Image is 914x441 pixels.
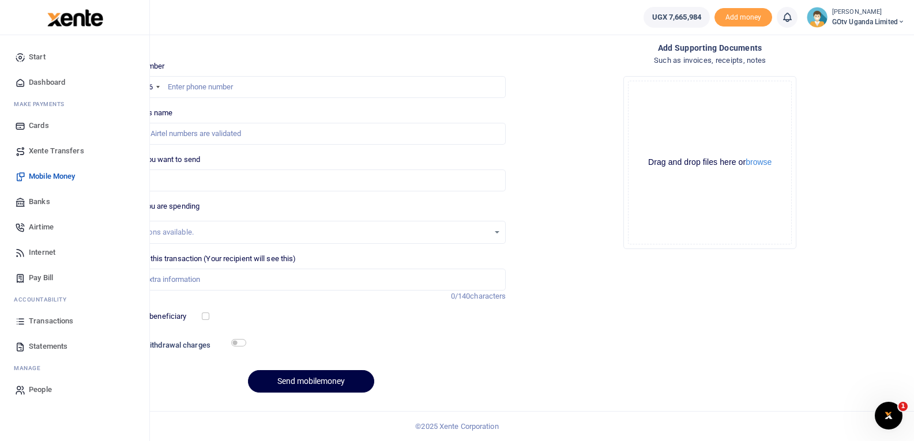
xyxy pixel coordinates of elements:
input: UGX [116,169,506,191]
img: profile-user [807,7,828,28]
a: profile-user [PERSON_NAME] GOtv Uganda Limited [807,7,905,28]
span: Start [29,51,46,63]
a: logo-small logo-large logo-large [46,13,103,21]
span: Cards [29,120,49,131]
span: countability [22,295,66,304]
label: Amount you want to send [116,154,200,165]
span: Add money [714,8,772,27]
img: logo-large [47,9,103,27]
span: Pay Bill [29,272,53,284]
div: File Uploader [623,76,796,249]
span: anage [20,364,41,372]
a: Airtime [9,214,140,240]
iframe: Intercom live chat [875,402,902,429]
div: Drag and drop files here or [629,157,791,168]
input: Enter phone number [116,76,506,98]
a: Internet [9,240,140,265]
span: Internet [29,247,55,258]
a: Cards [9,113,140,138]
a: Banks [9,189,140,214]
input: Enter extra information [116,269,506,291]
a: Dashboard [9,70,140,95]
span: People [29,384,52,395]
span: 1 [898,402,908,411]
li: Toup your wallet [714,8,772,27]
h4: Add supporting Documents [515,42,905,54]
a: Add money [714,12,772,21]
button: Send mobilemoney [248,370,374,393]
li: Ac [9,291,140,308]
a: Start [9,44,140,70]
span: UGX 7,665,984 [652,12,701,23]
span: Dashboard [29,77,65,88]
a: Mobile Money [9,164,140,189]
a: UGX 7,665,984 [644,7,710,28]
span: characters [470,292,506,300]
a: Statements [9,334,140,359]
span: Transactions [29,315,73,327]
label: Phone number [116,61,164,72]
small: [PERSON_NAME] [832,7,905,17]
span: ake Payments [20,100,65,108]
button: browse [746,158,772,166]
li: Wallet ballance [639,7,714,28]
label: Save this beneficiary [117,311,186,322]
span: Xente Transfers [29,145,84,157]
a: People [9,377,140,402]
h4: Such as invoices, receipts, notes [515,54,905,67]
span: 0/140 [451,292,471,300]
a: Pay Bill [9,265,140,291]
span: Mobile Money [29,171,75,182]
span: Banks [29,196,50,208]
a: Xente Transfers [9,138,140,164]
li: M [9,359,140,377]
a: Transactions [9,308,140,334]
li: M [9,95,140,113]
span: GOtv Uganda Limited [832,17,905,27]
input: MTN & Airtel numbers are validated [116,123,506,145]
label: Reason you are spending [116,201,200,212]
h6: Include withdrawal charges [118,341,241,350]
label: Memo for this transaction (Your recipient will see this) [116,253,296,265]
div: No options available. [125,227,490,238]
span: Airtime [29,221,54,233]
span: Statements [29,341,67,352]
